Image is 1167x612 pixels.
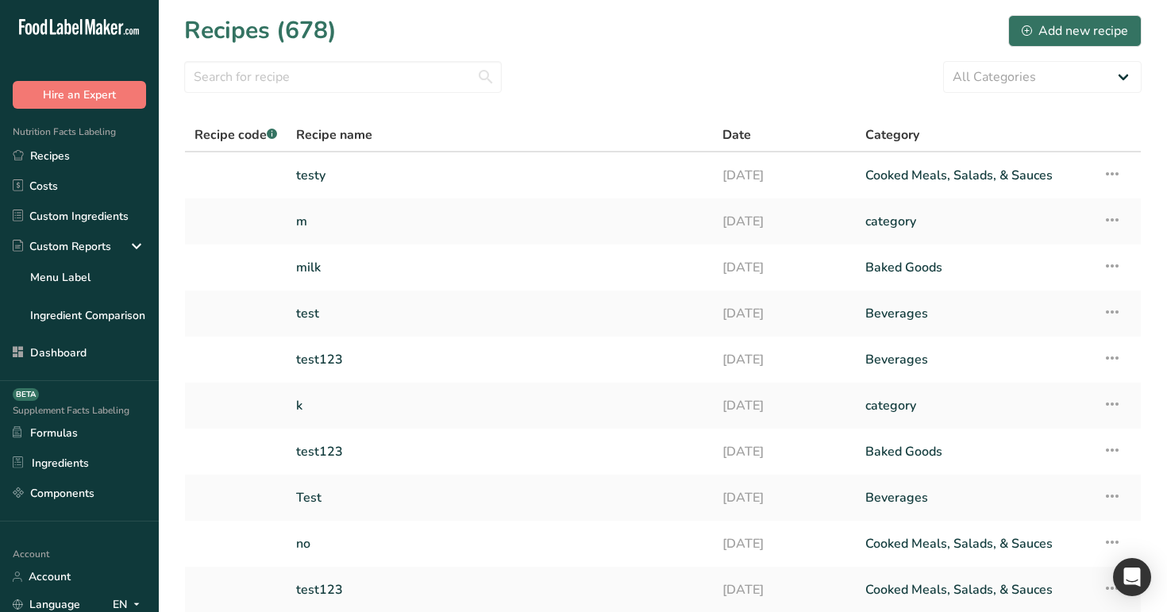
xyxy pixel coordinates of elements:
[184,13,337,48] h1: Recipes (678)
[865,481,1084,514] a: Beverages
[865,297,1084,330] a: Beverages
[296,125,372,144] span: Recipe name
[722,297,846,330] a: [DATE]
[184,61,502,93] input: Search for recipe
[13,388,39,401] div: BETA
[865,343,1084,376] a: Beverages
[296,159,703,192] a: testy
[865,251,1084,284] a: Baked Goods
[722,159,846,192] a: [DATE]
[194,126,277,144] span: Recipe code
[865,527,1084,560] a: Cooked Meals, Salads, & Sauces
[722,125,751,144] span: Date
[865,435,1084,468] a: Baked Goods
[296,573,703,606] a: test123
[296,389,703,422] a: k
[865,389,1084,422] a: category
[13,238,111,255] div: Custom Reports
[722,481,846,514] a: [DATE]
[722,343,846,376] a: [DATE]
[722,251,846,284] a: [DATE]
[296,205,703,238] a: m
[865,125,919,144] span: Category
[722,435,846,468] a: [DATE]
[296,297,703,330] a: test
[865,159,1084,192] a: Cooked Meals, Salads, & Sauces
[722,205,846,238] a: [DATE]
[13,81,146,109] button: Hire an Expert
[296,343,703,376] a: test123
[722,527,846,560] a: [DATE]
[1022,21,1128,40] div: Add new recipe
[722,389,846,422] a: [DATE]
[296,251,703,284] a: milk
[1008,15,1142,47] button: Add new recipe
[296,481,703,514] a: Test
[865,573,1084,606] a: Cooked Meals, Salads, & Sauces
[296,435,703,468] a: test123
[1113,558,1151,596] div: Open Intercom Messenger
[722,573,846,606] a: [DATE]
[865,205,1084,238] a: category
[296,527,703,560] a: no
